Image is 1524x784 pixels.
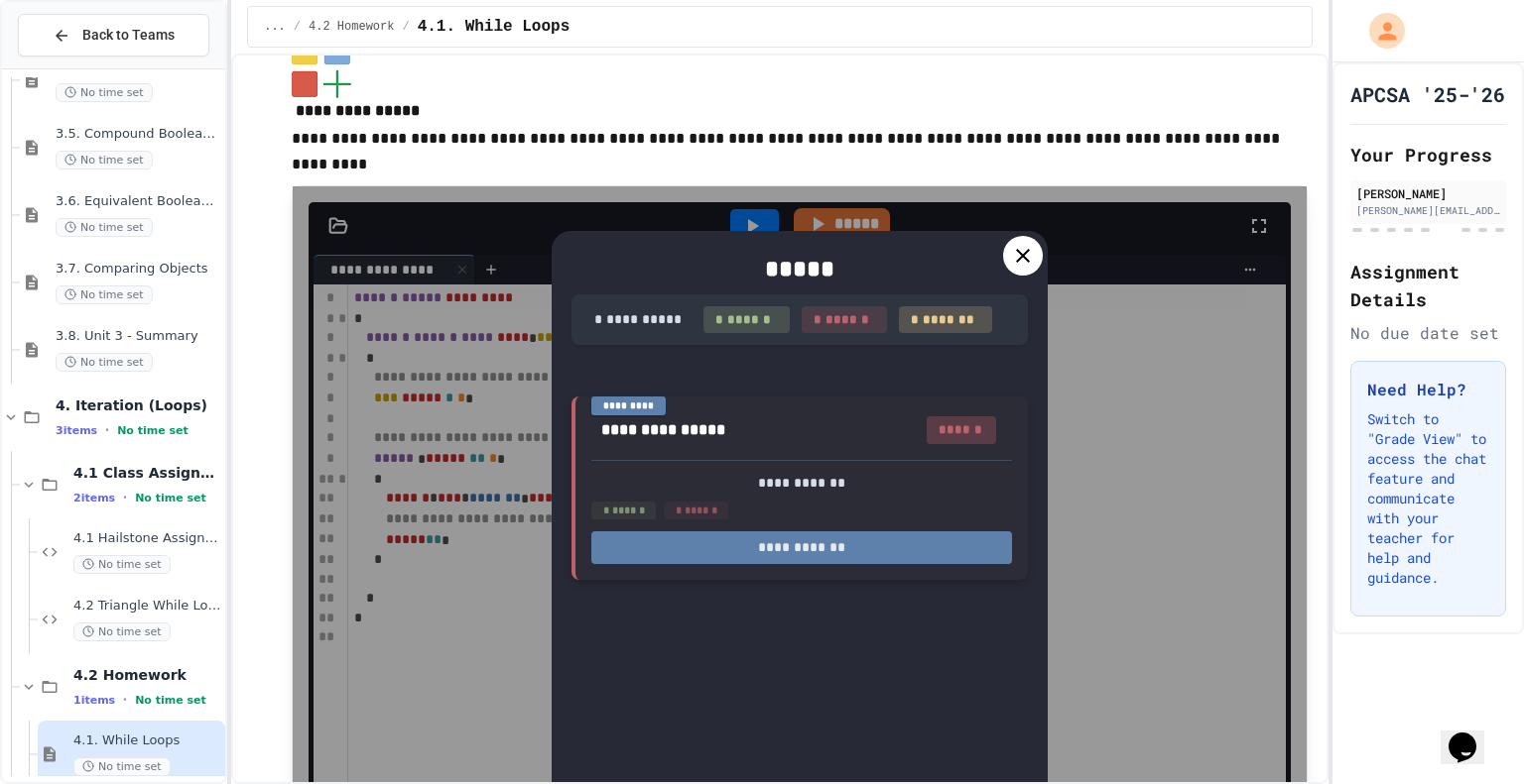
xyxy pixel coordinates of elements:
[56,261,221,278] span: 3.7. Comparing Objects
[1356,184,1500,202] div: [PERSON_NAME]
[73,492,115,504] span: 2 items
[82,25,175,46] span: Back to Teams
[56,126,221,143] span: 3.5. Compound Boolean Expressions
[105,422,109,438] span: •
[73,464,221,482] span: 4.1 Class Assignments
[73,694,115,707] span: 1 items
[56,396,221,414] span: 4. Iteration (Loops)
[56,193,221,210] span: 3.6. Equivalent Boolean Expressions ([PERSON_NAME] Laws)
[1367,378,1489,401] h3: Need Help?
[117,424,189,437] span: No time set
[73,732,221,749] span: 4.1. While Loops
[135,492,206,504] span: No time set
[56,218,153,237] span: No time set
[264,19,286,35] span: ...
[1441,705,1504,764] iframe: chat widget
[73,757,171,776] span: No time set
[73,555,171,574] span: No time set
[1350,321,1506,345] div: No due date set
[123,692,127,708] span: •
[56,424,97,437] span: 3 items
[1350,258,1506,313] h2: Assignment Details
[1350,141,1506,168] h2: Your Progress
[56,151,153,169] span: No time set
[56,328,221,345] span: 3.8. Unit 3 - Summary
[309,19,394,35] span: 4.2 Homework
[56,83,153,102] span: No time set
[294,19,301,35] span: /
[1367,409,1489,588] p: Switch to "Grade View" to access the chat feature and communicate with your teacher for help and ...
[1356,203,1500,218] div: [PERSON_NAME][EMAIL_ADDRESS][PERSON_NAME][DOMAIN_NAME]
[73,598,221,615] span: 4.2 Triangle While Loop Assignment
[18,14,209,56] button: Back to Teams
[402,19,409,35] span: /
[418,15,571,39] span: 4.1. While Loops
[56,353,153,372] span: No time set
[56,285,153,304] span: No time set
[123,490,127,505] span: •
[73,530,221,547] span: 4.1 Hailstone Assignment
[1350,80,1505,108] h1: APCSA '25-'26
[1348,8,1410,54] div: My Account
[135,694,206,707] span: No time set
[73,622,171,641] span: No time set
[73,666,221,684] span: 4.2 Homework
